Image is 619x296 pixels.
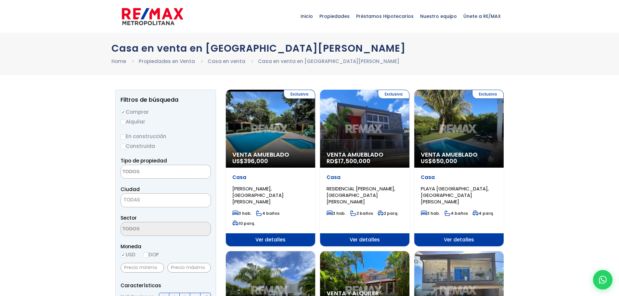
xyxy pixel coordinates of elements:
[232,174,309,181] p: Casa
[421,211,440,216] span: 3 hab.
[139,58,195,65] a: Propiedades en Venta
[472,90,504,99] span: Exclusiva
[121,132,211,140] label: En construcción
[121,110,126,115] input: Comprar
[121,214,137,221] span: Sector
[414,233,504,246] span: Ver detalles
[232,151,309,158] span: Venta Amueblado
[226,90,315,246] a: Exclusiva Venta Amueblado US$396,000 Casa [PERSON_NAME], [GEOGRAPHIC_DATA][PERSON_NAME] 3 hab. 4 ...
[445,211,468,216] span: 4 baños
[111,58,126,65] a: Home
[121,157,167,164] span: Tipo de propiedad
[327,157,370,165] span: RD$
[378,211,398,216] span: 2 parq.
[350,211,373,216] span: 2 baños
[232,157,268,165] span: US$
[121,108,211,116] label: Comprar
[232,221,255,226] span: 10 parq.
[121,222,184,236] textarea: Search
[121,193,211,207] span: TODAS
[320,233,409,246] span: Ver detalles
[320,90,409,246] a: Exclusiva Venta Amueblado RD$17,500,000 Casa RESIDENCIAL [PERSON_NAME], [GEOGRAPHIC_DATA][PERSON_...
[256,211,279,216] span: 4 baños
[121,134,126,139] input: En construcción
[121,251,135,259] label: USD
[121,165,184,179] textarea: Search
[121,281,211,290] p: Características
[244,157,268,165] span: 396,000
[121,195,211,204] span: TODAS
[338,157,370,165] span: 17,500,000
[122,7,183,26] img: remax-metropolitana-logo
[121,120,126,125] input: Alquilar
[414,90,504,246] a: Exclusiva Venta Amueblado US$650,000 Casa PLAYA [GEOGRAPHIC_DATA], [GEOGRAPHIC_DATA][PERSON_NAME]...
[378,90,409,99] span: Exclusiva
[121,186,140,193] span: Ciudad
[123,196,140,203] span: TODAS
[421,185,489,205] span: PLAYA [GEOGRAPHIC_DATA], [GEOGRAPHIC_DATA][PERSON_NAME]
[327,185,395,205] span: RESIDENCIAL [PERSON_NAME], [GEOGRAPHIC_DATA][PERSON_NAME]
[327,211,346,216] span: 3 hab.
[226,233,315,246] span: Ver detalles
[111,43,508,54] h1: Casa en venta en [GEOGRAPHIC_DATA][PERSON_NAME]
[167,263,211,273] input: Precio máximo
[353,6,417,26] span: Préstamos Hipotecarios
[297,6,316,26] span: Inicio
[143,251,159,259] label: DOP
[121,142,211,150] label: Construida
[143,252,148,258] input: DOP
[284,90,315,99] span: Exclusiva
[208,58,245,65] a: Casa en venta
[121,144,126,149] input: Construida
[432,157,457,165] span: 650,000
[327,151,403,158] span: Venta Amueblado
[327,174,403,181] p: Casa
[121,118,211,126] label: Alquilar
[232,211,251,216] span: 3 hab.
[421,157,457,165] span: US$
[316,6,353,26] span: Propiedades
[121,242,211,251] span: Moneda
[121,97,211,103] h2: Filtros de búsqueda
[121,252,126,258] input: USD
[421,151,497,158] span: Venta Amueblado
[460,6,504,26] span: Únete a RE/MAX
[258,57,399,65] li: Casa en venta en [GEOGRAPHIC_DATA][PERSON_NAME]
[232,185,284,205] span: [PERSON_NAME], [GEOGRAPHIC_DATA][PERSON_NAME]
[421,174,497,181] p: Casa
[121,263,164,273] input: Precio mínimo
[417,6,460,26] span: Nuestro equipo
[472,211,494,216] span: 4 parq.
